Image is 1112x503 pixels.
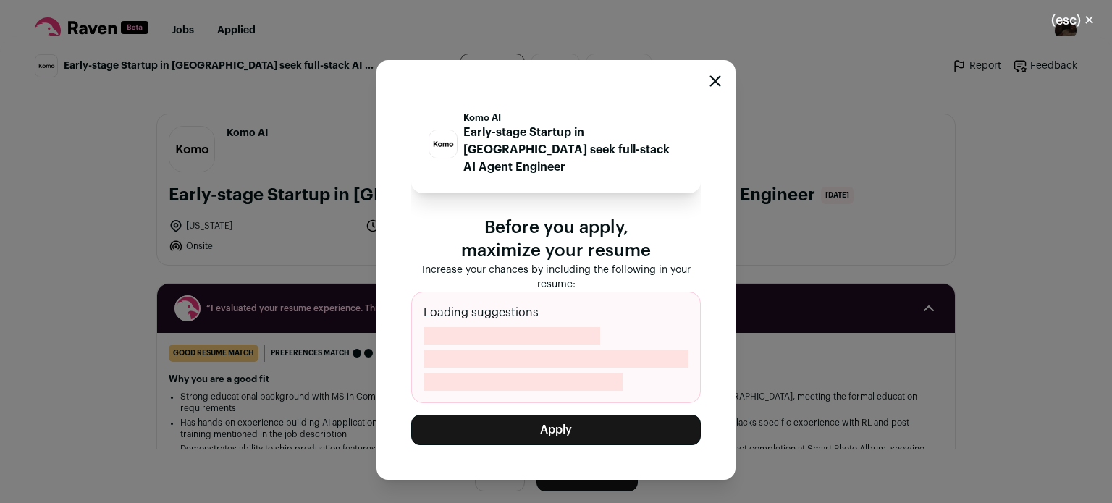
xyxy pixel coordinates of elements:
button: Close modal [709,75,721,87]
button: Apply [411,415,701,445]
button: Close modal [1034,4,1112,36]
p: Increase your chances by including the following in your resume: [411,263,701,292]
p: Early-stage Startup in [GEOGRAPHIC_DATA] seek full-stack AI Agent Engineer [463,124,683,176]
div: Loading suggestions [411,292,701,403]
p: Before you apply, maximize your resume [411,216,701,263]
img: 10442798-d24479df3bca7f89900eddbacc4859de-medium_jpg.jpg [429,130,457,158]
p: Komo AI [463,112,683,124]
